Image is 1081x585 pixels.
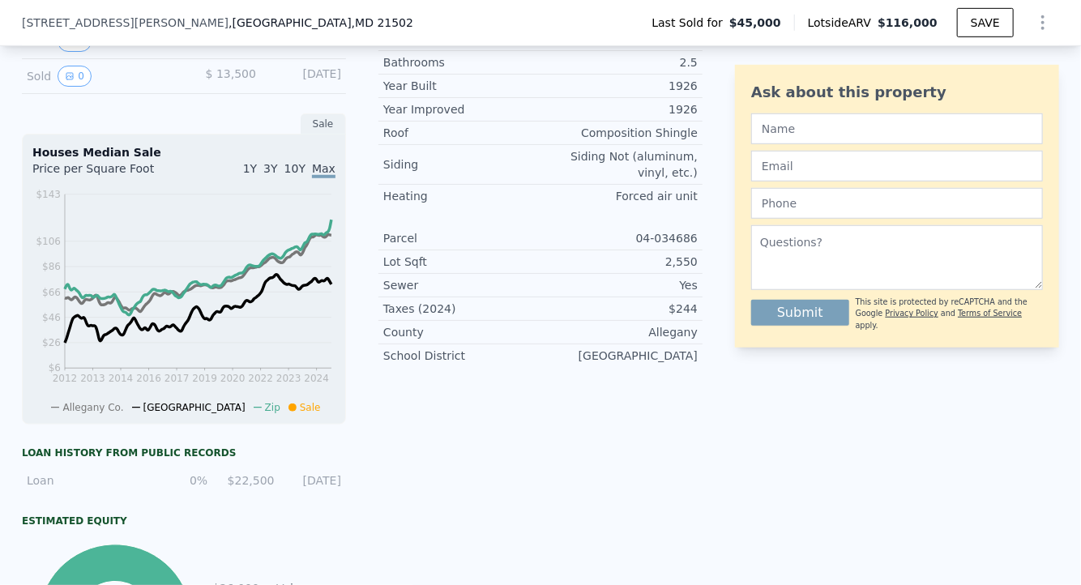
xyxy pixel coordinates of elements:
[36,189,61,200] tspan: $143
[22,15,229,31] span: [STREET_ADDRESS][PERSON_NAME]
[808,15,878,31] span: Lotside ARV
[248,373,273,384] tspan: 2022
[751,300,849,326] button: Submit
[856,297,1043,331] div: This site is protected by reCAPTCHA and the Google and apply.
[312,162,335,178] span: Max
[1027,6,1059,39] button: Show Options
[886,309,938,318] a: Privacy Policy
[729,15,781,31] span: $45,000
[540,148,698,181] div: Siding Not (aluminum, vinyl, etc.)
[383,125,540,141] div: Roof
[652,15,729,31] span: Last Sold for
[383,324,540,340] div: County
[540,301,698,317] div: $244
[540,348,698,364] div: [GEOGRAPHIC_DATA]
[540,188,698,204] div: Forced air unit
[540,101,698,117] div: 1926
[540,277,698,293] div: Yes
[751,81,1043,104] div: Ask about this property
[229,15,413,31] span: , [GEOGRAPHIC_DATA]
[383,156,540,173] div: Siding
[80,373,105,384] tspan: 2013
[304,373,329,384] tspan: 2024
[284,472,341,489] div: [DATE]
[109,373,134,384] tspan: 2014
[383,188,540,204] div: Heating
[300,402,321,413] span: Sale
[383,254,540,270] div: Lot Sqft
[352,16,413,29] span: , MD 21502
[751,188,1043,219] input: Phone
[958,309,1022,318] a: Terms of Service
[269,66,341,87] div: [DATE]
[957,8,1014,37] button: SAVE
[32,144,335,160] div: Houses Median Sale
[265,402,280,413] span: Zip
[301,113,346,135] div: Sale
[383,348,540,364] div: School District
[42,262,61,273] tspan: $86
[42,337,61,348] tspan: $26
[151,472,207,489] div: 0%
[540,78,698,94] div: 1926
[243,162,257,175] span: 1Y
[27,472,141,489] div: Loan
[143,402,246,413] span: [GEOGRAPHIC_DATA]
[383,230,540,246] div: Parcel
[751,151,1043,181] input: Email
[42,287,61,298] tspan: $66
[220,373,246,384] tspan: 2020
[58,66,92,87] button: View historical data
[42,312,61,323] tspan: $46
[540,230,698,246] div: 04-034686
[540,54,698,70] div: 2.5
[263,162,277,175] span: 3Y
[22,515,346,527] div: Estimated Equity
[751,113,1043,144] input: Name
[136,373,161,384] tspan: 2016
[383,277,540,293] div: Sewer
[383,78,540,94] div: Year Built
[62,402,123,413] span: Allegany Co.
[49,363,61,374] tspan: $6
[206,67,256,80] span: $ 13,500
[164,373,190,384] tspan: 2017
[32,160,184,186] div: Price per Square Foot
[284,162,305,175] span: 10Y
[383,54,540,70] div: Bathrooms
[22,446,346,459] div: Loan history from public records
[217,472,274,489] div: $22,500
[540,324,698,340] div: Allegany
[540,254,698,270] div: 2,550
[53,373,78,384] tspan: 2012
[878,16,938,29] span: $116,000
[27,66,171,87] div: Sold
[192,373,217,384] tspan: 2019
[276,373,301,384] tspan: 2023
[383,101,540,117] div: Year Improved
[36,236,61,247] tspan: $106
[383,301,540,317] div: Taxes (2024)
[540,125,698,141] div: Composition Shingle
